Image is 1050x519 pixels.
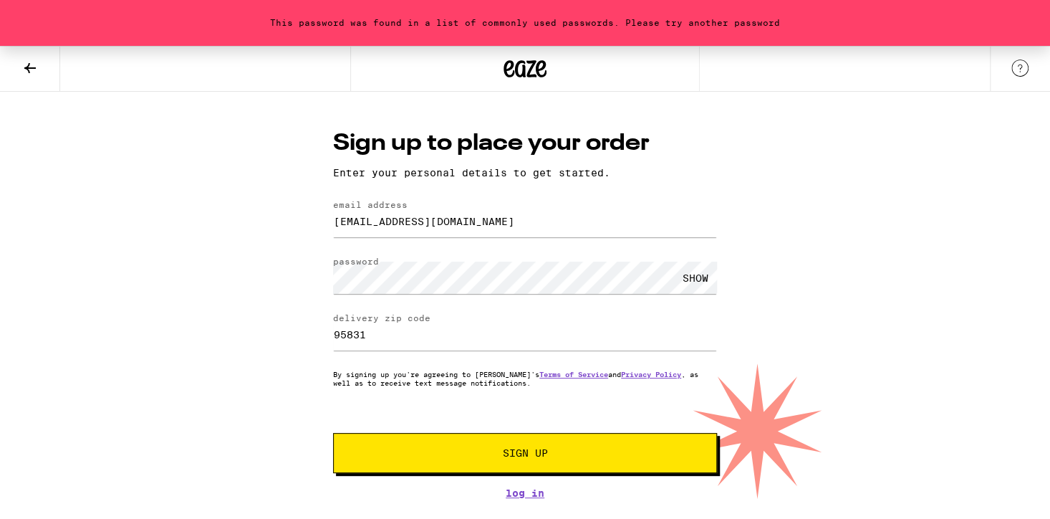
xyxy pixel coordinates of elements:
a: Terms of Service [539,370,608,378]
div: SHOW [674,262,717,294]
h1: Sign up to place your order [333,128,717,160]
label: delivery zip code [333,313,430,323]
label: password [333,257,379,266]
label: email address [333,200,408,209]
input: email address [333,205,717,237]
a: Privacy Policy [621,370,681,378]
button: Sign Up [333,433,717,473]
span: Hi. Need any help? [9,10,103,22]
span: Sign Up [503,448,548,458]
input: delivery zip code [333,318,717,351]
p: Enter your personal details to get started. [333,167,717,178]
a: Log In [333,487,717,499]
p: By signing up you're agreeing to [PERSON_NAME]'s and , as well as to receive text message notific... [333,370,717,387]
